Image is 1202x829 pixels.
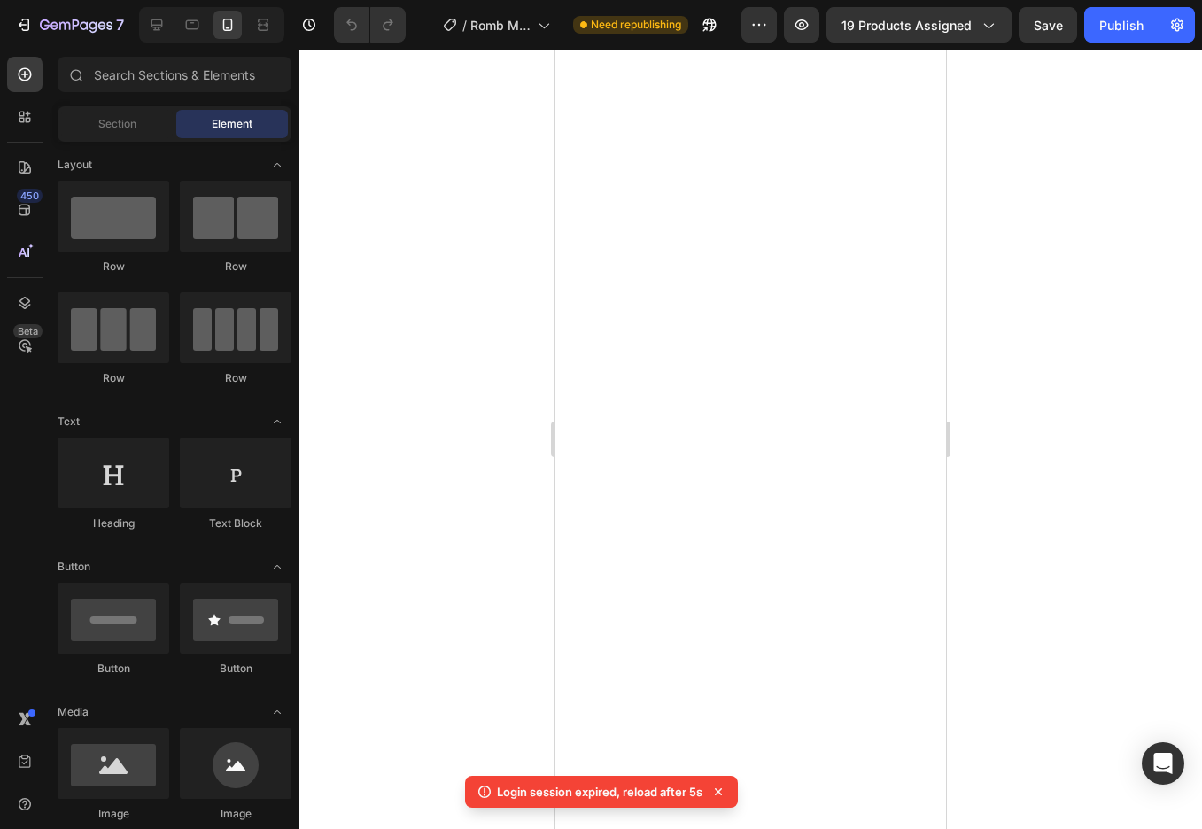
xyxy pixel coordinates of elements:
[1099,16,1144,35] div: Publish
[1084,7,1159,43] button: Publish
[826,7,1012,43] button: 19 products assigned
[334,7,406,43] div: Undo/Redo
[263,553,291,581] span: Toggle open
[180,259,291,275] div: Row
[180,370,291,386] div: Row
[1142,742,1184,785] div: Open Intercom Messenger
[98,116,136,132] span: Section
[58,661,169,677] div: Button
[555,50,946,829] iframe: Design area
[180,515,291,531] div: Text Block
[1034,18,1063,33] span: Save
[13,324,43,338] div: Beta
[212,116,252,132] span: Element
[263,407,291,436] span: Toggle open
[58,259,169,275] div: Row
[462,16,467,35] span: /
[841,16,972,35] span: 19 products assigned
[58,806,169,822] div: Image
[58,704,89,720] span: Media
[263,151,291,179] span: Toggle open
[1019,7,1077,43] button: Save
[58,515,169,531] div: Heading
[470,16,531,35] span: Romb Mini
[591,17,681,33] span: Need republishing
[58,57,291,92] input: Search Sections & Elements
[497,783,702,801] p: Login session expired, reload after 5s
[263,698,291,726] span: Toggle open
[58,370,169,386] div: Row
[58,414,80,430] span: Text
[116,14,124,35] p: 7
[58,157,92,173] span: Layout
[17,189,43,203] div: 450
[180,806,291,822] div: Image
[180,661,291,677] div: Button
[58,559,90,575] span: Button
[7,7,132,43] button: 7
